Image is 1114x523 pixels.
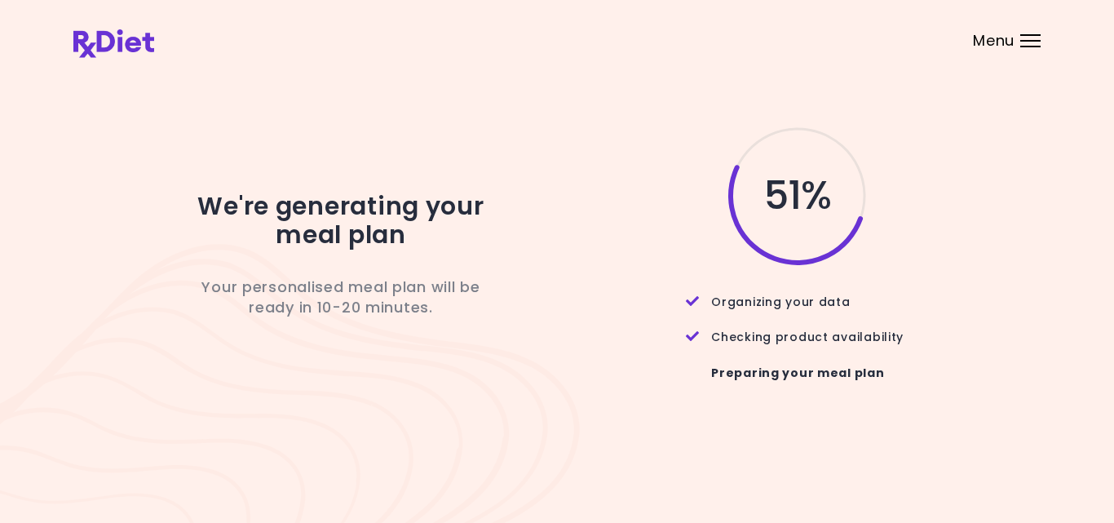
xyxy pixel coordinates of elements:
[686,347,910,399] div: Preparing your meal plan
[686,311,910,346] div: Checking product availability
[973,33,1015,48] span: Menu
[764,182,831,210] span: 51 %
[194,277,488,317] p: Your personalised meal plan will be ready in 10-20 minutes.
[194,193,488,249] h2: We're generating your meal plan
[686,276,910,311] div: Organizing your data
[73,29,154,58] img: RxDiet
